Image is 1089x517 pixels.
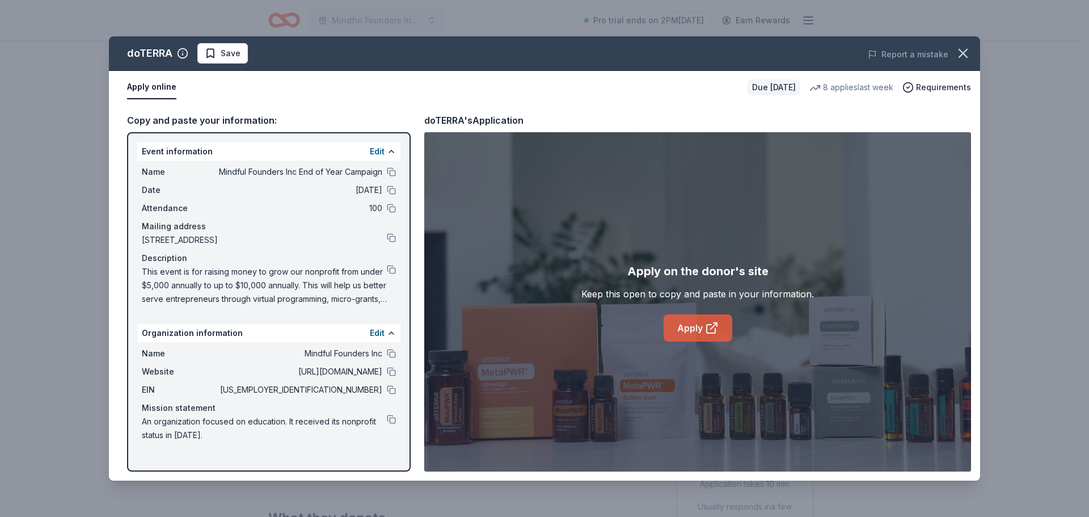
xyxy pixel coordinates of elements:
div: Mailing address [142,220,396,233]
div: Apply on the donor's site [627,262,769,280]
button: Edit [370,145,385,158]
div: doTERRA's Application [424,113,524,128]
div: Due [DATE] [748,79,800,95]
div: Description [142,251,396,265]
span: This event is for raising money to grow our nonprofit from under $5,000 annually to up to $10,000... [142,265,387,306]
span: EIN [142,383,218,397]
button: Apply online [127,75,176,99]
span: Name [142,347,218,360]
span: [US_EMPLOYER_IDENTIFICATION_NUMBER] [218,383,382,397]
span: Attendance [142,201,218,215]
span: Mindful Founders Inc [218,347,382,360]
span: Save [221,47,240,60]
div: Keep this open to copy and paste in your information. [581,287,814,301]
span: Website [142,365,218,379]
span: Date [142,183,218,197]
span: 100 [218,201,382,215]
span: [URL][DOMAIN_NAME] [218,365,382,379]
a: Apply [664,314,732,342]
button: Save [197,43,248,64]
div: Organization information [137,324,400,342]
span: [STREET_ADDRESS] [142,233,387,247]
button: Requirements [902,81,971,94]
div: doTERRA [127,44,172,62]
span: Mindful Founders Inc End of Year Campaign [218,165,382,179]
div: Copy and paste your information: [127,113,411,128]
div: Mission statement [142,401,396,415]
span: Requirements [916,81,971,94]
button: Edit [370,326,385,340]
div: 8 applies last week [809,81,893,94]
button: Report a mistake [868,48,948,61]
span: [DATE] [218,183,382,197]
div: Event information [137,142,400,161]
span: An organization focused on education. It received its nonprofit status in [DATE]. [142,415,387,442]
span: Name [142,165,218,179]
